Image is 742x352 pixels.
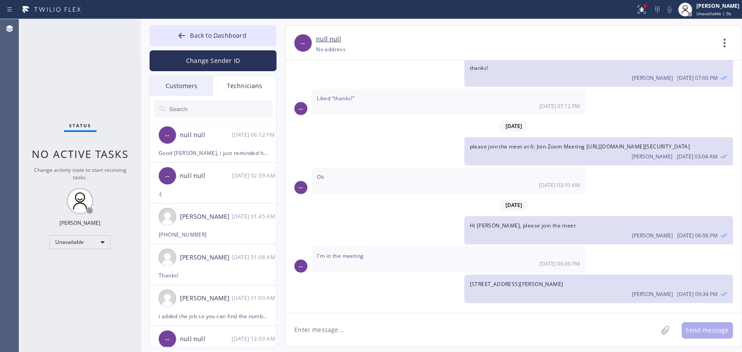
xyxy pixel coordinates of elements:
div: 08/08/2025 9:06 AM [312,247,585,273]
span: [DATE] 06:06 PM [677,232,718,239]
div: 08/13/2025 9:59 AM [232,334,277,344]
span: thanks! [469,64,488,72]
div: Technicians [213,76,276,96]
div: i added the job so you can find the number [159,311,267,321]
span: -- [301,38,305,48]
span: [PERSON_NAME] [632,290,673,298]
span: -- [165,130,170,140]
div: [PERSON_NAME] [60,219,100,227]
div: 06/03/2025 9:00 AM [464,59,732,87]
div: 08/08/2025 9:34 AM [464,275,732,303]
div: No address [316,44,346,54]
div: [PERSON_NAME] [180,253,232,263]
div: null null [180,334,232,344]
span: Ok [317,173,324,181]
div: 08/08/2025 9:06 AM [464,216,732,244]
div: :( [159,189,267,199]
button: Change Sender ID [150,50,276,71]
span: -- [299,182,303,192]
span: Back to Dashboard [190,31,246,39]
div: 08/13/2025 9:45 AM [232,211,277,221]
img: user.png [159,289,176,307]
div: Good [PERSON_NAME], i just reminded him [159,148,267,158]
span: Status [69,122,91,128]
div: [PHONE_NUMBER] [159,230,267,240]
span: [PERSON_NAME] [632,232,673,239]
div: [PERSON_NAME] [180,293,232,303]
button: Back to Dashboard [150,25,276,46]
button: Send message [682,322,733,339]
span: [DATE] 06:06 PM [539,260,580,267]
div: 08/14/2025 9:12 AM [232,130,277,140]
img: user.png [159,249,176,266]
input: Search [168,100,273,118]
span: [DATE] 07:12 PM [539,102,580,110]
span: -- [165,171,170,181]
div: 06/17/2025 9:10 AM [312,168,585,194]
div: 06/03/2025 9:12 AM [312,89,585,115]
div: Thanks! [159,270,267,280]
span: Liked “thanks!” [317,95,354,102]
span: Hi [PERSON_NAME], please join the meet [469,222,575,229]
div: 08/13/2025 9:08 AM [232,252,277,262]
div: 06/17/2025 9:04 AM [464,137,732,165]
div: 08/13/2025 9:39 AM [232,171,277,181]
span: [DATE] 03:04 AM [677,153,718,160]
a: null null [316,34,341,44]
div: null null [180,171,232,181]
div: Customers [150,76,213,96]
span: Unavailable | 0s [696,10,731,16]
span: [STREET_ADDRESS][PERSON_NAME] [469,280,563,288]
div: [PERSON_NAME] [180,212,232,222]
span: [DATE] 09:34 PM [677,290,718,298]
span: [DATE] [499,121,528,132]
span: [DATE] 03:10 AM [539,181,580,189]
span: -- [165,334,170,344]
span: -- [299,261,303,271]
span: [DATE] [499,200,528,211]
img: user.png [159,208,176,225]
span: please join the meet at 6: Join Zoom Meeting [URL][DOMAIN_NAME][SECURITY_DATA] [469,143,689,150]
span: [PERSON_NAME] [632,153,672,160]
span: Change activity state to start receiving tasks. [34,166,126,181]
div: null null [180,130,232,140]
div: 08/13/2025 9:00 AM [232,293,277,303]
span: No active tasks [32,147,129,161]
span: I'm in the meeting [317,252,363,260]
span: [DATE] 07:00 PM [677,74,718,82]
span: -- [299,104,303,114]
button: Mute [663,3,675,16]
div: [PERSON_NAME] [696,2,739,10]
span: [PERSON_NAME] [632,74,673,82]
div: Unavailable [50,235,110,249]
